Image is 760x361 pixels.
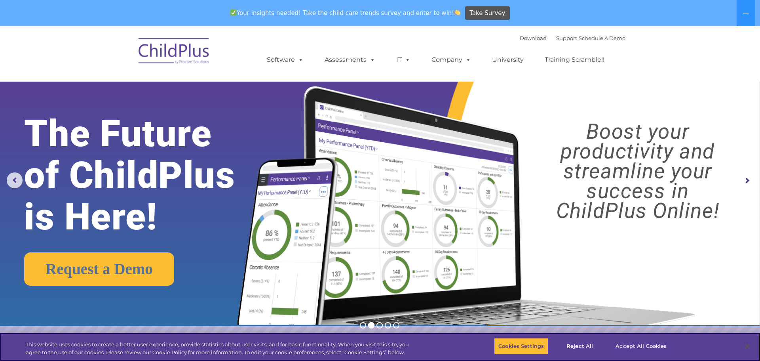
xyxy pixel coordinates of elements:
[259,52,312,68] a: Software
[317,52,383,68] a: Assessments
[469,6,505,20] span: Take Survey
[611,338,671,355] button: Accept All Cookies
[520,35,547,41] a: Download
[520,35,625,41] font: |
[579,35,625,41] a: Schedule A Demo
[388,52,418,68] a: IT
[24,252,174,286] a: Request a Demo
[24,113,267,238] rs-layer: The Future of ChildPlus is Here!
[484,52,532,68] a: University
[556,35,577,41] a: Support
[135,32,214,72] img: ChildPlus by Procare Solutions
[110,85,144,91] span: Phone number
[26,341,418,356] div: This website uses cookies to create a better user experience, provide statistics about user visit...
[739,338,756,355] button: Close
[494,338,548,355] button: Cookies Settings
[227,5,464,21] span: Your insights needed! Take the child care trends survey and enter to win!
[454,10,460,15] img: 👏
[537,52,612,68] a: Training Scramble!!
[230,10,236,15] img: ✅
[525,122,750,221] rs-layer: Boost your productivity and streamline your success in ChildPlus Online!
[110,52,134,58] span: Last name
[465,6,510,20] a: Take Survey
[555,338,604,355] button: Reject All
[424,52,479,68] a: Company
